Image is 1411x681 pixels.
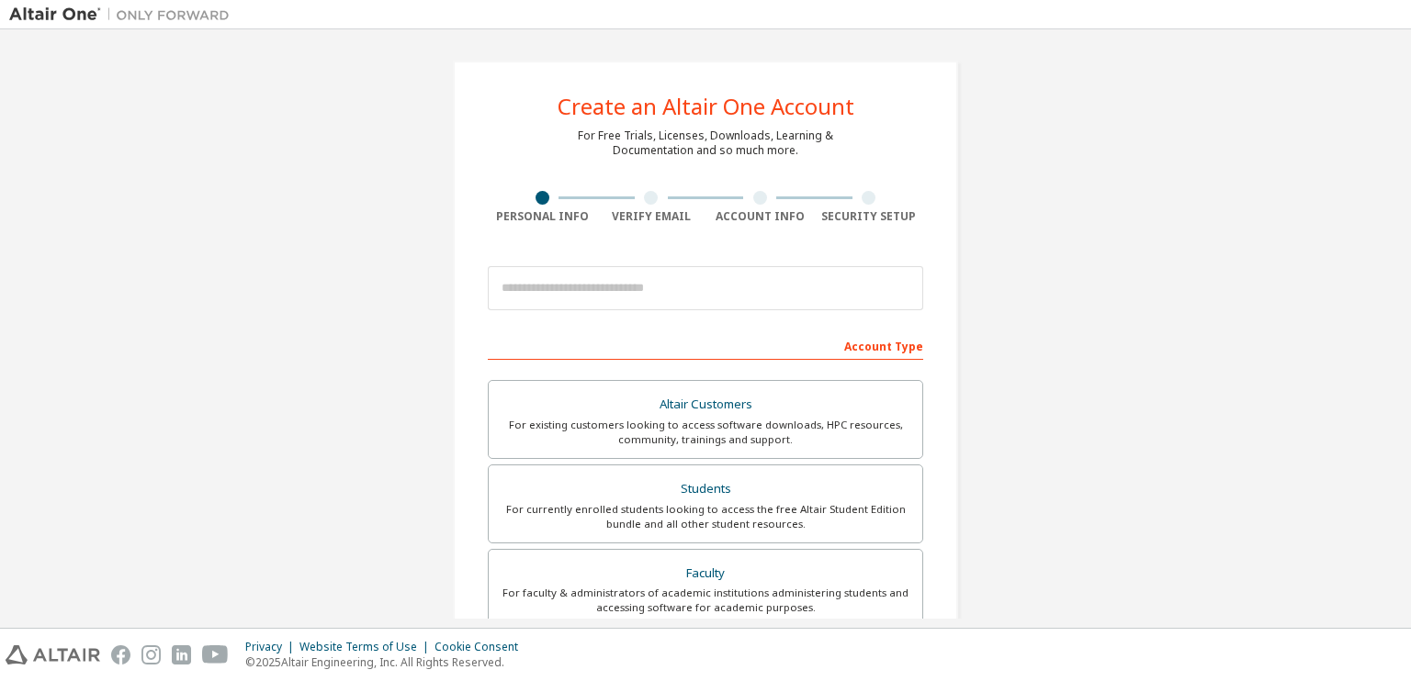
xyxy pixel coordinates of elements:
[6,645,100,664] img: altair_logo.svg
[245,640,299,654] div: Privacy
[488,330,923,360] div: Account Type
[500,476,911,502] div: Students
[500,502,911,531] div: For currently enrolled students looking to access the free Altair Student Edition bundle and all ...
[111,645,130,664] img: facebook.svg
[172,645,191,664] img: linkedin.svg
[578,128,833,158] div: For Free Trials, Licenses, Downloads, Learning & Documentation and so much more.
[500,418,911,447] div: For existing customers looking to access software downloads, HPC resources, community, trainings ...
[245,654,529,670] p: © 2025 Altair Engineering, Inc. All Rights Reserved.
[202,645,229,664] img: youtube.svg
[299,640,435,654] div: Website Terms of Use
[815,209,924,224] div: Security Setup
[500,561,911,586] div: Faculty
[597,209,706,224] div: Verify Email
[9,6,239,24] img: Altair One
[558,95,854,117] div: Create an Altair One Account
[435,640,529,654] div: Cookie Consent
[500,586,911,615] div: For faculty & administrators of academic institutions administering students and accessing softwa...
[705,209,815,224] div: Account Info
[500,392,911,418] div: Altair Customers
[141,645,161,664] img: instagram.svg
[488,209,597,224] div: Personal Info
